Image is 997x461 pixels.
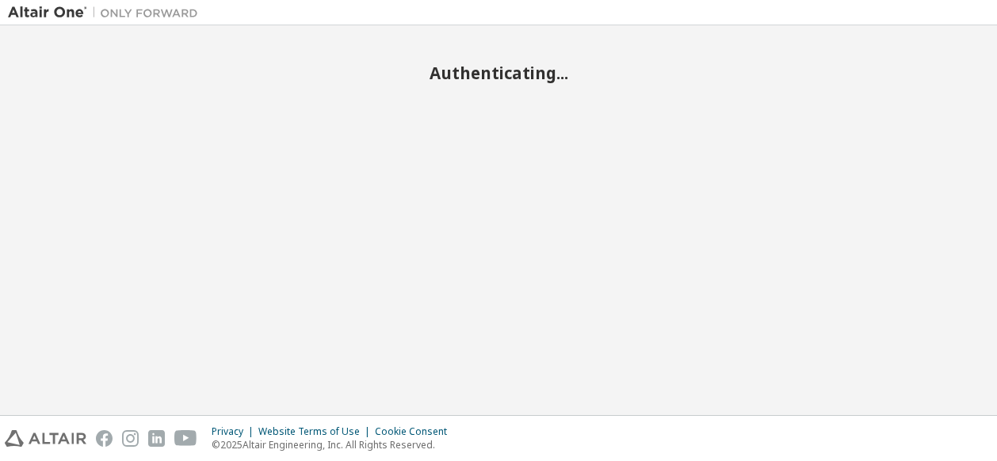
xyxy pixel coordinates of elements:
h2: Authenticating... [8,63,989,83]
img: youtube.svg [174,430,197,447]
div: Website Terms of Use [258,425,375,438]
img: facebook.svg [96,430,113,447]
p: © 2025 Altair Engineering, Inc. All Rights Reserved. [212,438,456,451]
img: altair_logo.svg [5,430,86,447]
div: Cookie Consent [375,425,456,438]
img: Altair One [8,5,206,21]
img: linkedin.svg [148,430,165,447]
img: instagram.svg [122,430,139,447]
div: Privacy [212,425,258,438]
